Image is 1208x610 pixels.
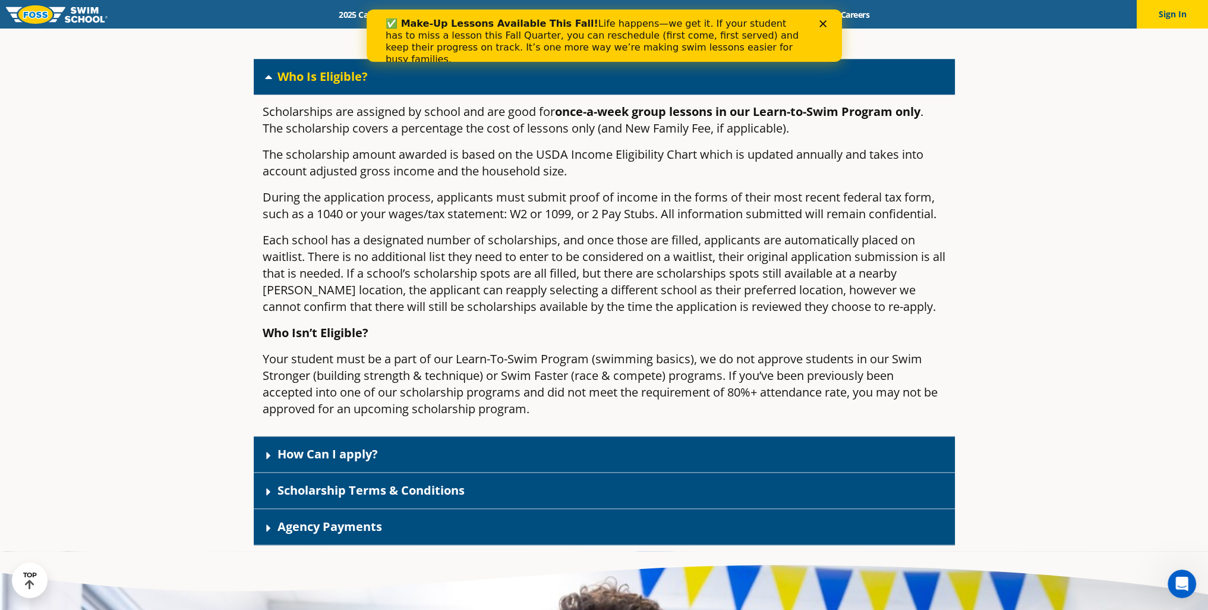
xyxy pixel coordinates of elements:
[263,351,946,417] p: Your student must be a part of our Learn-To-Swim Program (swimming basics), we do not approve stu...
[254,95,955,436] div: Who Is Eligible?
[277,482,465,498] a: Scholarship Terms & Conditions
[277,518,382,534] a: Agency Payments
[830,9,879,20] a: Careers
[254,473,955,509] div: Scholarship Terms & Conditions
[254,509,955,545] div: Agency Payments
[793,9,830,20] a: Blog
[19,8,437,56] div: Life happens—we get it. If your student has to miss a lesson this Fall Quarter, you can reschedul...
[6,5,108,24] img: FOSS Swim School Logo
[1168,570,1196,598] iframe: Intercom live chat
[555,103,920,120] strong: once-a-week group lessons in our Learn-to-Swim Program only
[254,59,955,95] div: Who Is Eligible?
[19,8,232,20] b: ✅ Make-Up Lessons Available This Fall!
[329,9,403,20] a: 2025 Calendar
[277,68,368,84] a: Who Is Eligible?
[263,146,946,180] p: The scholarship amount awarded is based on the USDA Income Eligibility Chart which is updated ann...
[277,446,378,462] a: How Can I apply?
[557,9,667,20] a: About [PERSON_NAME]
[263,232,946,315] p: Each school has a designated number of scholarships, and once those are filled, applicants are au...
[403,9,453,20] a: Schools
[667,9,793,20] a: Swim Like [PERSON_NAME]
[453,11,465,18] div: Close
[263,325,368,341] strong: Who Isn’t Eligible?
[254,436,955,473] div: How Can I apply?
[263,103,946,137] p: Scholarships are assigned by school and are good for . The scholarship covers a percentage the co...
[263,189,946,222] p: During the application process, applicants must submit proof of income in the forms of their most...
[23,571,37,590] div: TOP
[367,10,842,62] iframe: Intercom live chat banner
[453,9,557,20] a: Swim Path® Program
